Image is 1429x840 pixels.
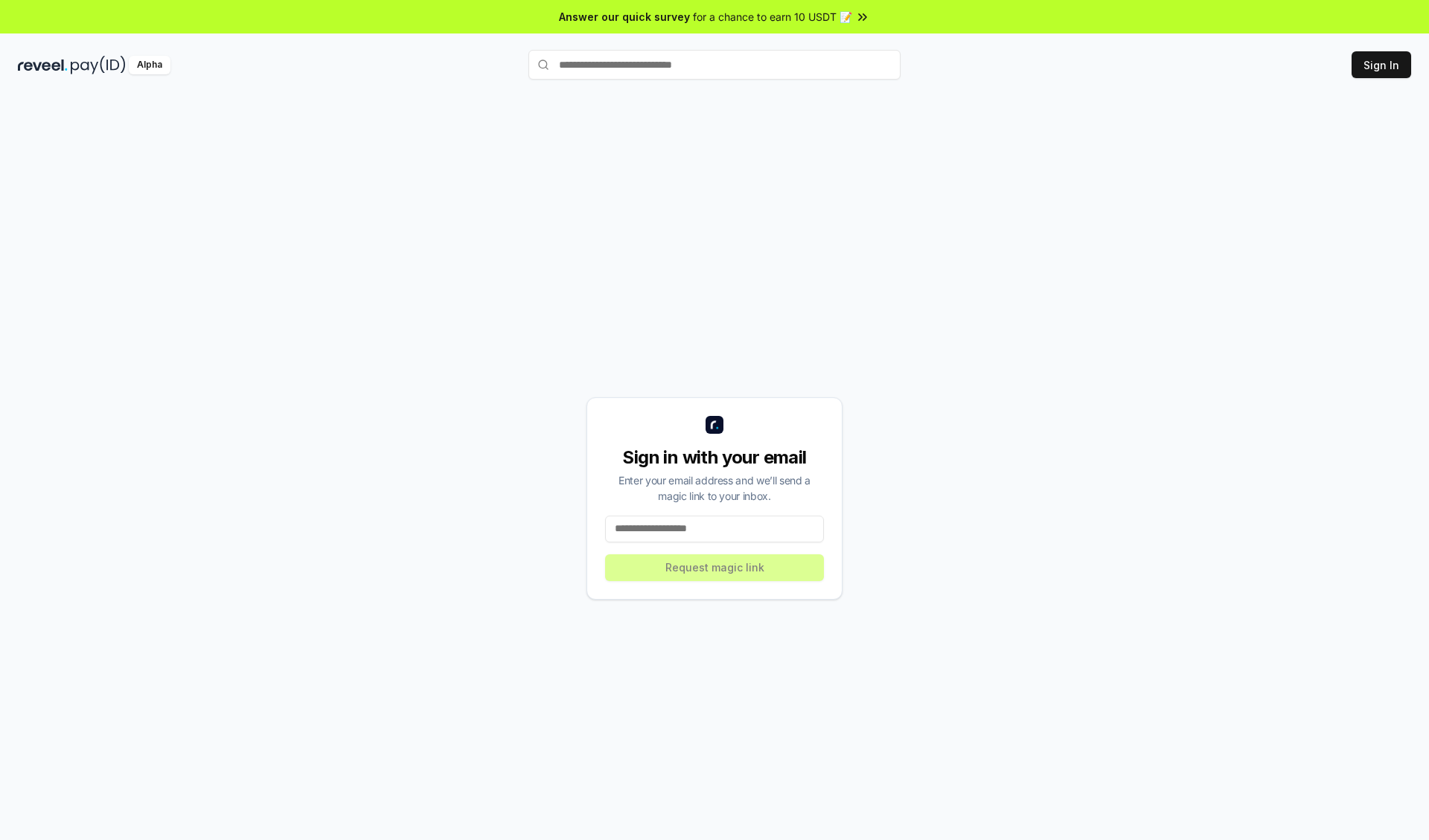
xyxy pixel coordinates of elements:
img: pay_id [71,56,126,74]
div: Sign in with your email [605,446,824,469]
img: reveel_dark [18,56,68,74]
img: logo_small [706,416,723,434]
div: Alpha [129,56,170,74]
button: Sign In [1352,51,1411,78]
span: Answer our quick survey [559,9,690,25]
span: for a chance to earn 10 USDT 📝 [693,9,852,25]
div: Enter your email address and we’ll send a magic link to your inbox. [605,472,824,504]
